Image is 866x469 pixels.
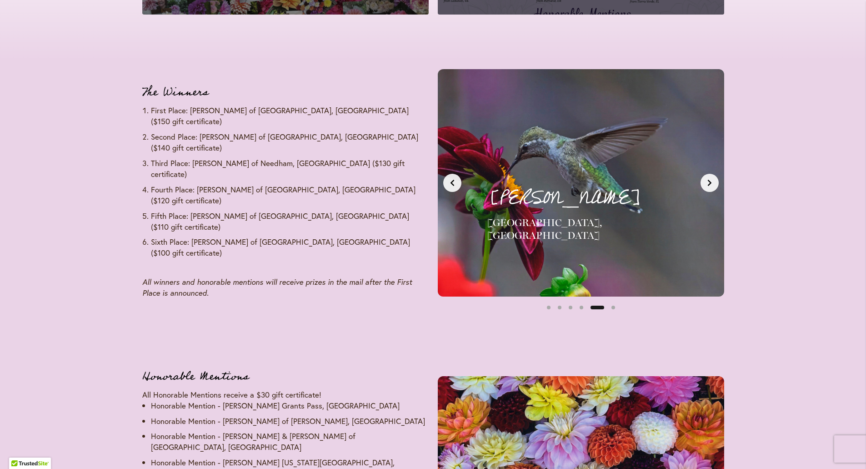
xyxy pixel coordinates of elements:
[151,416,429,427] li: Honorable Mention - [PERSON_NAME] of [PERSON_NAME], [GEOGRAPHIC_DATA]
[151,431,429,453] li: Honorable Mention - [PERSON_NAME] & [PERSON_NAME] of [GEOGRAPHIC_DATA], [GEOGRAPHIC_DATA]
[142,389,429,400] p: All Honorable Mentions receive a $30 gift certificate!
[701,174,719,192] button: Next slide
[591,302,604,313] button: Slide 5
[487,217,704,242] h4: [GEOGRAPHIC_DATA], [GEOGRAPHIC_DATA]
[565,302,576,313] button: Slide 3
[142,368,429,386] h3: Honorable Mentions
[142,277,412,298] em: All winners and honorable mentions will receive prizes in the mail after the First Place is annou...
[151,105,429,127] li: First Place: [PERSON_NAME] of [GEOGRAPHIC_DATA], [GEOGRAPHIC_DATA] ($150 gift certificate)
[142,83,429,101] h3: The Winners
[554,302,565,313] button: Slide 2
[443,174,461,192] button: Previous slide
[151,184,429,206] li: Fourth Place: [PERSON_NAME] of [GEOGRAPHIC_DATA], [GEOGRAPHIC_DATA] ($120 gift certificate)
[151,131,429,153] li: Second Place: [PERSON_NAME] of [GEOGRAPHIC_DATA], [GEOGRAPHIC_DATA] ($140 gift certificate)
[543,302,554,313] button: Slide 1
[151,237,429,258] li: Sixth Place: [PERSON_NAME] of [GEOGRAPHIC_DATA], [GEOGRAPHIC_DATA] ($100 gift certificate)
[151,158,429,180] li: Third Place: [PERSON_NAME] of Needham, [GEOGRAPHIC_DATA] ($130 gift certificate)
[487,183,704,213] p: [PERSON_NAME]
[608,302,619,313] button: Slide 6
[151,400,429,411] li: Honorable Mention - [PERSON_NAME] Grants Pass, [GEOGRAPHIC_DATA]
[151,211,429,232] li: Fifth Place: [PERSON_NAME] of [GEOGRAPHIC_DATA], [GEOGRAPHIC_DATA] ($110 gift certificate)
[576,302,587,313] button: Slide 4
